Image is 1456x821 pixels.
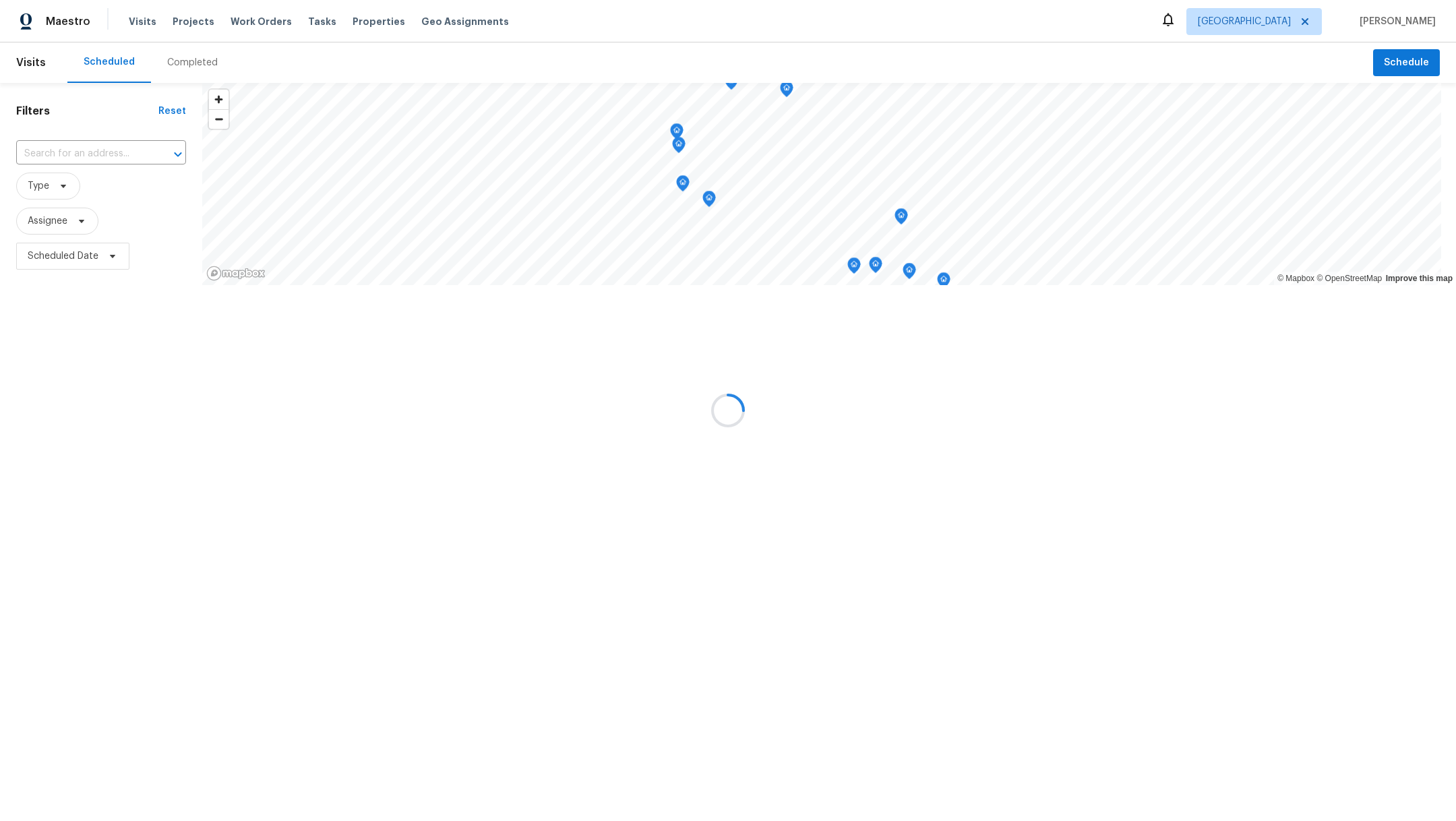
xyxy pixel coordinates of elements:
a: Mapbox homepage [206,266,266,281]
a: Mapbox [1277,274,1314,283]
a: OpenStreetMap [1316,274,1382,283]
span: Zoom out [209,110,229,129]
a: Improve this map [1386,274,1453,283]
button: Zoom out [209,109,229,129]
button: Zoom in [209,90,229,109]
